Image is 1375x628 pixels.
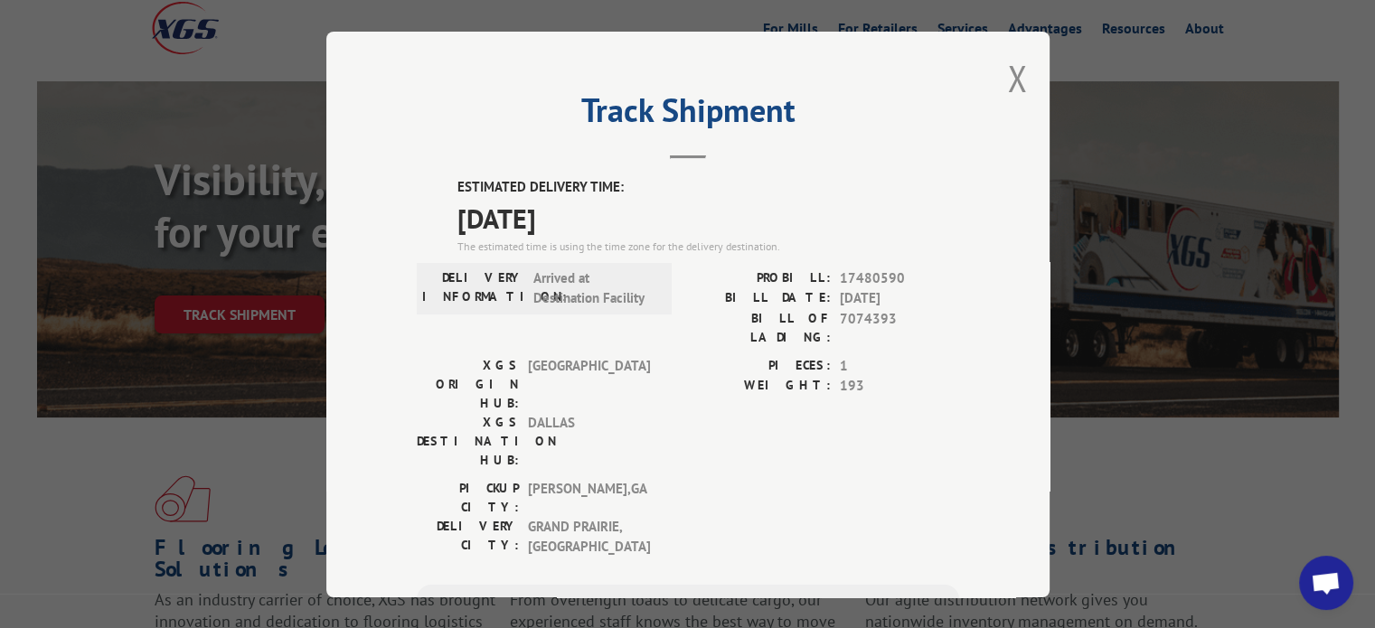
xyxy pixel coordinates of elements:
span: [PERSON_NAME] , GA [528,478,650,516]
h2: Track Shipment [417,98,959,132]
label: PROBILL: [688,267,831,288]
label: DELIVERY CITY: [417,516,519,557]
div: Open chat [1299,556,1353,610]
span: 193 [840,376,959,397]
label: PICKUP CITY: [417,478,519,516]
label: XGS ORIGIN HUB: [417,355,519,412]
button: Close modal [1007,54,1027,102]
span: 7074393 [840,308,959,346]
label: ESTIMATED DELIVERY TIME: [457,177,959,198]
span: [GEOGRAPHIC_DATA] [528,355,650,412]
span: [DATE] [840,288,959,309]
span: Arrived at Destination Facility [533,267,655,308]
span: [DATE] [457,197,959,238]
span: GRAND PRAIRIE , [GEOGRAPHIC_DATA] [528,516,650,557]
div: The estimated time is using the time zone for the delivery destination. [457,238,959,254]
span: 17480590 [840,267,959,288]
label: XGS DESTINATION HUB: [417,412,519,469]
span: DALLAS [528,412,650,469]
label: WEIGHT: [688,376,831,397]
label: DELIVERY INFORMATION: [422,267,524,308]
label: BILL DATE: [688,288,831,309]
span: 1 [840,355,959,376]
label: PIECES: [688,355,831,376]
label: BILL OF LADING: [688,308,831,346]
